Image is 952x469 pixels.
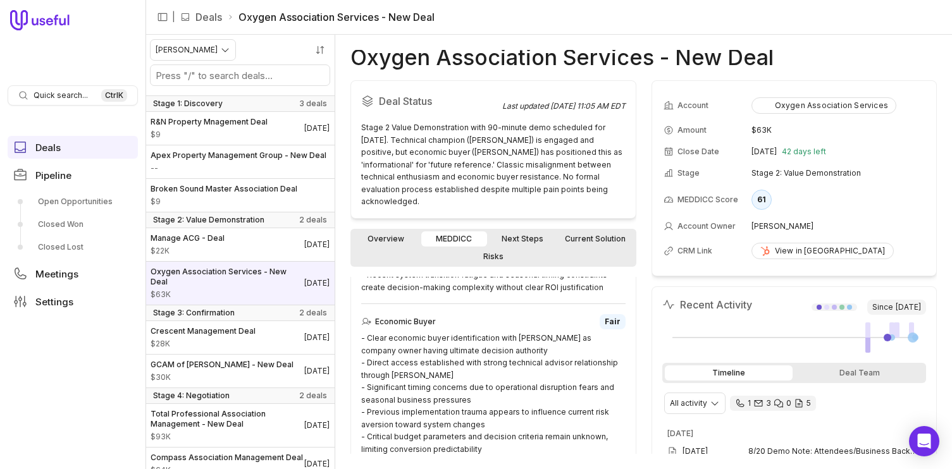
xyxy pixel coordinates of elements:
div: Economic Buyer [361,314,626,329]
a: Current Solution [557,231,633,247]
input: Search deals by name [151,65,330,85]
span: 8/20 Demo Note: Attendees/Business Background [PERSON_NAME] (Owner) – big-picture, cautious on tr... [748,446,922,456]
nav: Deals [145,35,335,469]
button: Oxygen Association Services [751,97,896,114]
span: Amount [677,125,707,135]
a: Crescent Management Deal$28K[DATE] [145,321,335,354]
span: | [172,9,175,25]
div: - Clear economic buyer identification with [PERSON_NAME] as company owner having ultimate decisio... [361,332,626,455]
span: Account Owner [677,221,736,231]
span: Amount [151,289,304,300]
time: [DATE] [751,147,777,157]
div: Timeline [665,365,793,381]
span: Stage 2: Value Demonstration [153,215,264,225]
a: GCAM of [PERSON_NAME] - New Deal$30K[DATE] [145,355,335,387]
a: MEDDICC [421,231,487,247]
div: Open Intercom Messenger [909,426,939,456]
div: View in [GEOGRAPHIC_DATA] [760,246,886,256]
kbd: Ctrl K [101,89,127,102]
span: Oxygen Association Services - New Deal [151,267,304,287]
span: Amount [151,246,225,256]
a: Risks [353,249,634,264]
h1: Oxygen Association Services - New Deal [350,50,774,65]
span: Stage 1: Discovery [153,99,223,109]
time: Deal Close Date [304,240,330,250]
span: Since [867,300,926,315]
span: CRM Link [677,246,712,256]
time: Deal Close Date [304,278,330,288]
span: 3 deals [299,99,327,109]
time: [DATE] 11:05 AM EDT [550,101,626,111]
a: Apex Property Management Group - New Deal-- [145,145,335,178]
a: Closed Lost [8,237,138,257]
span: R&N Property Mnagement Deal [151,117,268,127]
button: Sort by [311,40,330,59]
a: Next Steps [490,231,555,247]
div: Deal Team [795,365,924,381]
span: 2 deals [299,391,327,401]
a: View in [GEOGRAPHIC_DATA] [751,243,894,259]
span: Deals [35,143,61,152]
span: Amount [151,372,294,382]
span: Close Date [677,147,719,157]
a: Closed Won [8,214,138,234]
time: Deal Close Date [304,420,330,430]
span: Amount [151,339,256,349]
span: Apex Property Management Group - New Deal [151,150,326,161]
span: Total Professional Association Management - New Deal [151,409,304,429]
a: Overview [353,231,419,247]
span: Account [677,100,708,111]
div: 1 call and 3 email threads [730,396,816,411]
a: Broken Sound Master Association Deal$9 [145,179,335,212]
time: Deal Close Date [304,332,330,343]
div: Last updated [502,101,626,111]
span: Meetings [35,269,78,279]
a: Total Professional Association Management - New Deal$93K[DATE] [145,404,335,447]
span: Stage 4: Negotiation [153,391,230,401]
span: GCAM of [PERSON_NAME] - New Deal [151,360,294,370]
time: [DATE] [683,446,708,456]
a: Settings [8,290,138,313]
a: Oxygen Association Services - New Deal$63K[DATE] [145,262,335,305]
a: Deals [8,136,138,159]
time: [DATE] [896,302,921,312]
span: Fair [605,317,621,327]
time: Deal Close Date [304,123,330,133]
span: 2 deals [299,215,327,225]
h2: Deal Status [361,91,502,111]
span: Amount [151,197,297,207]
div: Stage 2 Value Demonstration with 90-minute demo scheduled for [DATE]. Technical champion ([PERSON... [361,121,626,208]
span: Amount [151,163,326,173]
h2: Recent Activity [662,297,752,312]
a: Pipeline [8,164,138,186]
li: Oxygen Association Services - New Deal [227,9,435,25]
span: Stage [677,168,700,178]
span: Compass Association Management Deal [151,453,303,463]
a: Manage ACG - Deal$22K[DATE] [145,228,335,261]
div: 61 [751,190,772,210]
time: [DATE] [667,429,693,438]
span: Quick search... [34,90,88,100]
td: Stage 2: Value Demonstration [751,163,925,183]
div: Oxygen Association Services [760,100,888,111]
td: [PERSON_NAME] [751,216,925,236]
div: Pipeline submenu [8,192,138,257]
button: Collapse sidebar [153,8,172,27]
time: Deal Close Date [304,366,330,376]
span: MEDDICC Score [677,195,738,205]
span: Crescent Management Deal [151,326,256,336]
time: Deal Close Date [304,459,330,469]
span: Pipeline [35,171,71,180]
td: $63K [751,120,925,140]
span: Amount [151,130,268,140]
span: 42 days left [782,147,826,157]
a: Open Opportunities [8,192,138,212]
a: Meetings [8,262,138,285]
span: Stage 3: Confirmation [153,308,235,318]
span: Broken Sound Master Association Deal [151,184,297,194]
span: Manage ACG - Deal [151,233,225,243]
a: R&N Property Mnagement Deal$9[DATE] [145,112,335,145]
span: Settings [35,297,73,307]
a: Deals [195,9,222,25]
span: Amount [151,432,304,442]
